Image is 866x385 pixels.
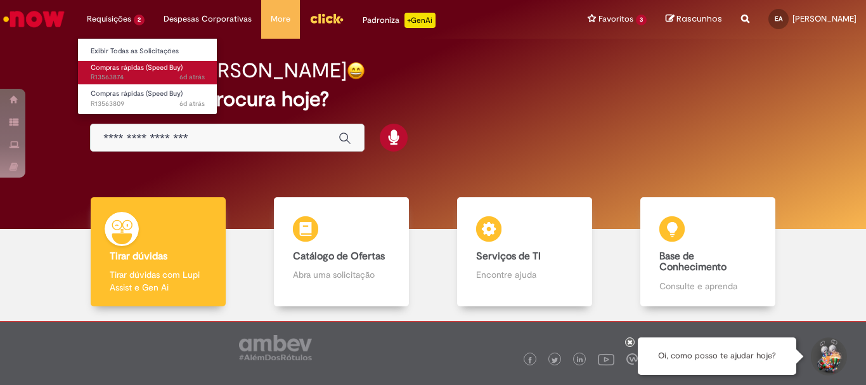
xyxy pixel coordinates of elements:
[78,61,217,84] a: Aberto R13563874 : Compras rápidas (Speed Buy)
[598,13,633,25] span: Favoritos
[638,337,796,375] div: Oi, como posso te ajudar hoje?
[527,357,533,363] img: logo_footer_facebook.png
[636,15,647,25] span: 3
[78,87,217,110] a: Aberto R13563809 : Compras rápidas (Speed Buy)
[110,250,167,263] b: Tirar dúvidas
[179,99,205,108] span: 6d atrás
[134,15,145,25] span: 2
[404,13,436,28] p: +GenAi
[293,250,385,263] b: Catálogo de Ofertas
[87,13,131,25] span: Requisições
[577,356,583,364] img: logo_footer_linkedin.png
[91,89,183,98] span: Compras rápidas (Speed Buy)
[476,250,541,263] b: Serviços de TI
[91,63,183,72] span: Compras rápidas (Speed Buy)
[90,60,347,82] h2: Boa tarde, [PERSON_NAME]
[179,99,205,108] time: 24/09/2025 15:53:47
[239,335,312,360] img: logo_footer_ambev_rotulo_gray.png
[626,353,638,365] img: logo_footer_workplace.png
[179,72,205,82] time: 24/09/2025 16:06:23
[809,337,847,375] button: Iniciar Conversa de Suporte
[363,13,436,28] div: Padroniza
[271,13,290,25] span: More
[77,38,217,115] ul: Requisições
[552,357,558,363] img: logo_footer_twitter.png
[309,9,344,28] img: click_logo_yellow_360x200.png
[659,280,756,292] p: Consulte e aprenda
[433,197,616,307] a: Serviços de TI Encontre ajuda
[293,268,389,281] p: Abra uma solicitação
[91,72,205,82] span: R13563874
[347,62,365,80] img: happy-face.png
[250,197,433,307] a: Catálogo de Ofertas Abra uma solicitação
[616,197,799,307] a: Base de Conhecimento Consulte e aprenda
[90,88,776,110] h2: O que você procura hoje?
[164,13,252,25] span: Despesas Corporativas
[775,15,782,23] span: EA
[110,268,206,294] p: Tirar dúvidas com Lupi Assist e Gen Ai
[598,351,614,367] img: logo_footer_youtube.png
[91,99,205,109] span: R13563809
[792,13,856,24] span: [PERSON_NAME]
[78,44,217,58] a: Exibir Todas as Solicitações
[67,197,250,307] a: Tirar dúvidas Tirar dúvidas com Lupi Assist e Gen Ai
[179,72,205,82] span: 6d atrás
[476,268,572,281] p: Encontre ajuda
[659,250,727,274] b: Base de Conhecimento
[676,13,722,25] span: Rascunhos
[1,6,67,32] img: ServiceNow
[666,13,722,25] a: Rascunhos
